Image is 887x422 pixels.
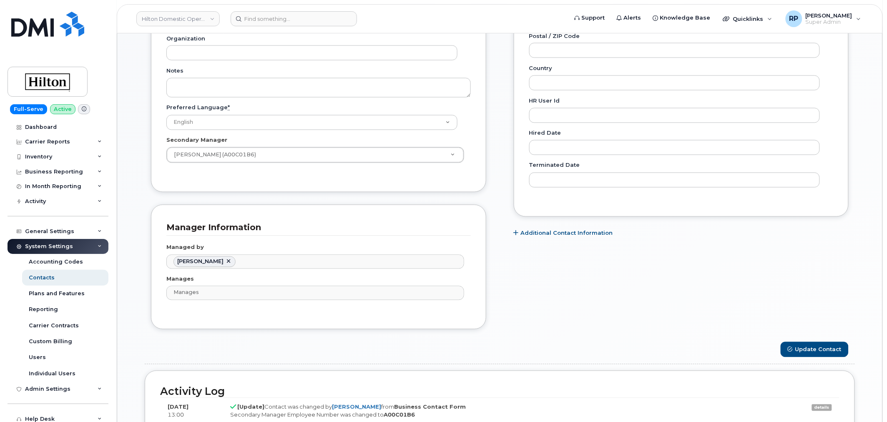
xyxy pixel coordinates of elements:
span: [PERSON_NAME] [806,12,852,19]
a: details [812,404,832,411]
label: HR user id [529,97,560,105]
span: [PERSON_NAME] (A00C01B6) [169,151,256,159]
label: Country [529,64,553,72]
abbr: required [228,104,230,111]
h3: Manager Information [166,222,465,234]
span: Support [582,14,605,22]
span: RP [789,14,799,24]
label: Terminated Date [529,161,580,169]
a: Additional Contact Information [514,229,613,237]
h2: Activity Log [160,386,839,398]
input: Find something... [231,11,357,26]
strong: A00C01B6 [384,412,415,418]
span: Knowledge Base [660,14,711,22]
div: Ryan Partack [780,10,867,27]
strong: [DATE] [168,404,188,410]
a: [PERSON_NAME] (A00C01B6) [167,148,464,163]
label: Notes [166,67,183,75]
span: Quicklinks [733,15,764,22]
a: Knowledge Base [647,10,716,26]
label: Postal / ZIP Code [529,32,580,40]
a: Alerts [611,10,647,26]
span: Alerts [624,14,641,22]
span: 13:00 [168,412,184,418]
div: Secondary Manager Employee Number was changed to [230,411,784,419]
a: Hilton Domestic Operating Company Inc [136,11,220,26]
label: Hired Date [529,129,561,137]
a: [PERSON_NAME] [332,404,381,410]
iframe: Messenger Launcher [851,386,881,416]
label: Manages [166,275,194,283]
span: Sameer Javed [177,259,224,265]
strong: [Update] [237,404,264,410]
label: Managed by [166,244,204,251]
button: Update Contact [781,342,849,357]
label: Secondary Manager [166,136,227,144]
label: Organization [166,35,205,43]
label: Preferred Language [166,104,230,112]
span: Super Admin [806,19,852,25]
strong: Business Contact Form [394,404,466,410]
div: Quicklinks [717,10,778,27]
a: Support [569,10,611,26]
